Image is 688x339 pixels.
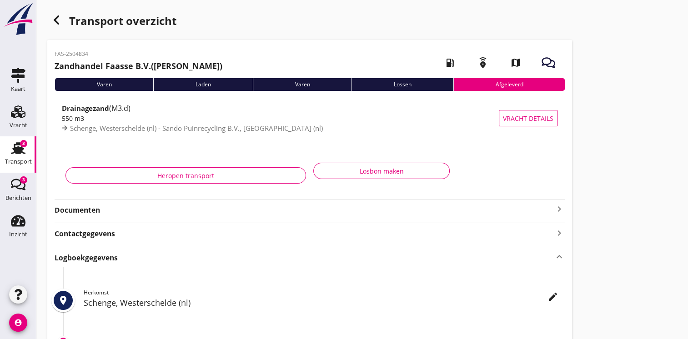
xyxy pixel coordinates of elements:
span: Schenge, Westerschelde (nl) - Sando Puinrecycling B.V., [GEOGRAPHIC_DATA] (nl) [70,124,323,133]
div: Berichten [5,195,31,201]
span: Herkomst [84,289,109,296]
h2: Schenge, Westerschelde (nl) [84,297,565,309]
strong: Documenten [55,205,554,215]
img: logo-small.a267ee39.svg [2,2,35,36]
div: Kaart [11,86,25,92]
div: Inzicht [9,231,27,237]
i: local_gas_station [437,50,463,75]
div: 3 [20,140,27,147]
div: Transport [5,159,32,165]
span: (M3.d) [109,103,131,113]
div: Laden [153,78,252,91]
div: Heropen transport [73,171,298,180]
h2: ([PERSON_NAME]) [55,60,222,72]
i: place [58,295,69,306]
i: keyboard_arrow_right [554,204,565,214]
i: edit [547,291,558,302]
i: map [503,50,528,75]
button: Vracht details [499,110,557,126]
div: Lossen [352,78,453,91]
div: Varen [55,78,153,91]
span: Vracht details [503,114,553,123]
strong: Contactgegevens [55,229,115,239]
div: Vracht [10,122,27,128]
div: Varen [253,78,352,91]
div: 550 m3 [62,114,499,123]
i: keyboard_arrow_up [554,251,565,263]
div: 3 [20,176,27,184]
button: Losbon maken [313,163,450,179]
div: Losbon maken [321,166,442,176]
button: Heropen transport [65,167,306,184]
strong: Zandhandel Faasse B.V. [55,60,151,71]
i: emergency_share [470,50,496,75]
div: Afgeleverd [453,78,565,91]
p: FAS-2504834 [55,50,222,58]
h1: Transport overzicht [47,11,572,40]
strong: Logboekgegevens [55,253,118,263]
strong: Drainagezand [62,104,109,113]
i: keyboard_arrow_right [554,227,565,239]
i: account_circle [9,314,27,332]
a: Drainagezand(M3.d)550 m3Schenge, Westerschelde (nl) - Sando Puinrecycling B.V., [GEOGRAPHIC_DATA]... [55,98,565,138]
